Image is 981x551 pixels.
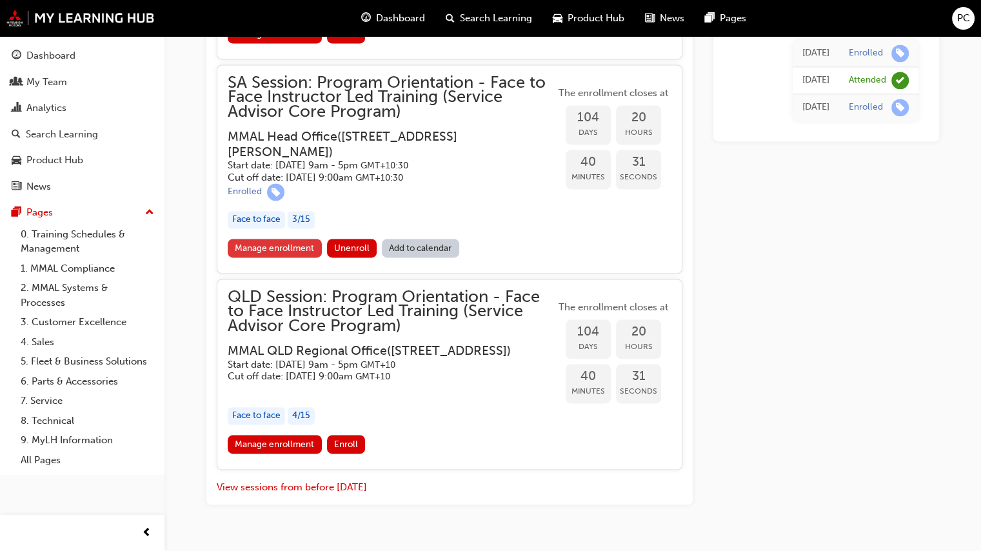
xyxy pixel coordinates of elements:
h5: Cut off date: [DATE] 9:00am [228,370,535,383]
a: 0. Training Schedules & Management [15,225,159,259]
a: Product Hub [5,148,159,172]
span: learningRecordVerb_ATTEND-icon [891,72,909,89]
a: car-iconProduct Hub [542,5,635,32]
span: The enrollment closes at [555,300,671,315]
a: news-iconNews [635,5,695,32]
div: 3 / 15 [288,211,315,228]
span: News [660,11,684,26]
a: Analytics [5,96,159,120]
div: Search Learning [26,127,98,142]
span: people-icon [12,77,21,88]
span: pages-icon [12,207,21,219]
a: 3. Customer Excellence [15,312,159,332]
h5: Start date: [DATE] 9am - 5pm [228,359,535,371]
a: Manage enrollment [228,435,322,454]
span: Product Hub [568,11,624,26]
span: Search Learning [460,11,532,26]
span: SA Session: Program Orientation - Face to Face Instructor Led Training (Service Advisor Core Prog... [228,75,555,119]
div: Enrolled [849,47,883,59]
span: Seconds [616,384,661,399]
span: guage-icon [12,50,21,62]
span: car-icon [12,155,21,166]
span: PC [957,11,970,26]
span: Pages [720,11,746,26]
a: All Pages [15,450,159,470]
a: Manage enrollment [228,239,322,257]
span: Enroll [334,439,358,450]
button: Enroll [327,435,366,454]
span: The enrollment closes at [555,86,671,101]
a: 7. Service [15,391,159,411]
div: Enrolled [228,186,262,198]
span: 40 [566,155,611,170]
h5: Cut off date: [DATE] 9:00am [228,172,535,184]
button: Unenroll [327,239,377,257]
a: guage-iconDashboard [351,5,435,32]
div: 4 / 15 [288,407,315,425]
span: news-icon [645,10,655,26]
h3: MMAL Head Office ( [STREET_ADDRESS][PERSON_NAME] ) [228,129,535,159]
h5: Start date: [DATE] 9am - 5pm [228,159,535,172]
a: Add to calendar [382,239,459,257]
span: up-icon [145,205,154,221]
span: Australian Eastern Standard Time GMT+10 [355,371,390,382]
div: Face to face [228,407,285,425]
button: SA Session: Program Orientation - Face to Face Instructor Led Training (Service Advisor Core Prog... [228,75,671,263]
span: Unenroll [334,243,370,254]
div: Face to face [228,211,285,228]
span: 104 [566,110,611,125]
a: 8. Technical [15,411,159,431]
div: Thu Sep 07 2023 12:35:31 GMT+0930 (Australian Central Standard Time) [802,100,829,115]
a: pages-iconPages [695,5,757,32]
span: Minutes [566,170,611,185]
div: Analytics [26,101,66,115]
span: Days [566,125,611,140]
div: My Team [26,75,67,90]
span: prev-icon [142,525,152,541]
a: My Team [5,70,159,94]
span: search-icon [446,10,455,26]
a: Search Learning [5,123,159,146]
span: Seconds [616,170,661,185]
span: news-icon [12,181,21,193]
span: Australian Central Daylight Time GMT+10:30 [355,172,403,183]
span: learningRecordVerb_ENROLL-icon [891,45,909,62]
h3: MMAL QLD Regional Office ( [STREET_ADDRESS] ) [228,343,535,358]
span: learningRecordVerb_ENROLL-icon [267,183,284,201]
div: Product Hub [26,153,83,168]
span: Hours [616,339,661,354]
span: search-icon [12,129,21,141]
button: Pages [5,201,159,225]
a: Dashboard [5,44,159,68]
div: Dashboard [26,48,75,63]
span: chart-icon [12,103,21,114]
a: 1. MMAL Compliance [15,259,159,279]
a: News [5,175,159,199]
span: pages-icon [705,10,715,26]
span: 40 [566,369,611,384]
span: 20 [616,325,661,339]
span: guage-icon [361,10,371,26]
div: News [26,179,51,194]
span: Hours [616,125,661,140]
span: 104 [566,325,611,339]
div: Wed Aug 27 2025 11:18:49 GMT+0930 (Australian Central Standard Time) [802,46,829,61]
span: 20 [616,110,661,125]
img: mmal [6,10,155,26]
span: Australian Central Daylight Time GMT+10:30 [361,160,408,171]
span: Australian Eastern Standard Time GMT+10 [361,359,395,370]
span: Minutes [566,384,611,399]
a: 5. Fleet & Business Solutions [15,352,159,372]
a: 4. Sales [15,332,159,352]
button: PC [952,7,975,30]
button: QLD Session: Program Orientation - Face to Face Instructor Led Training (Service Advisor Core Pro... [228,290,671,459]
span: Dashboard [376,11,425,26]
span: QLD Session: Program Orientation - Face to Face Instructor Led Training (Service Advisor Core Pro... [228,290,555,334]
span: Days [566,339,611,354]
div: Pages [26,205,53,220]
a: 2. MMAL Systems & Processes [15,278,159,312]
a: 9. MyLH Information [15,430,159,450]
span: learningRecordVerb_ENROLL-icon [891,99,909,116]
